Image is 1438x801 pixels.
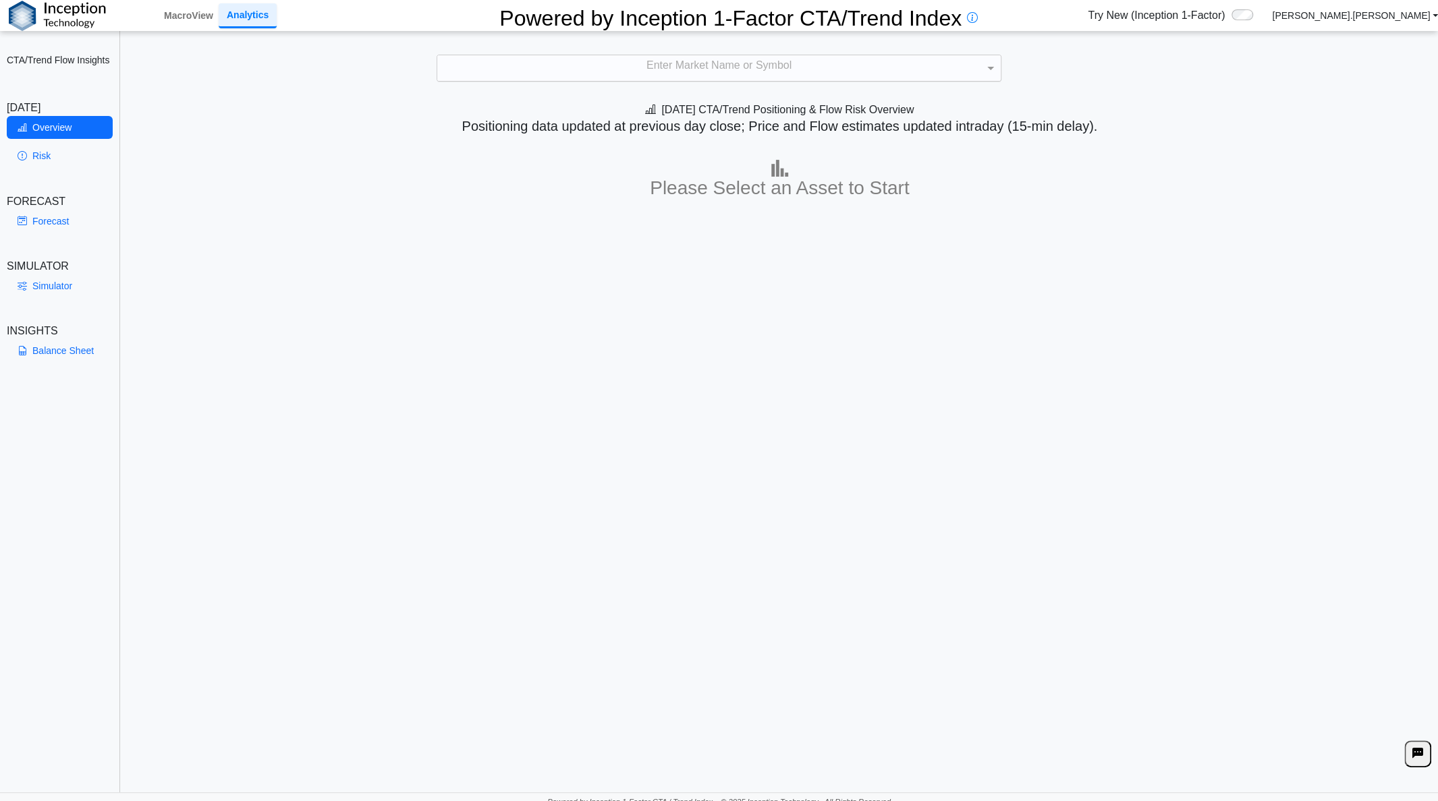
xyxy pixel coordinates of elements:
h5: Positioning data updated at previous day close; Price and Flow estimates updated intraday (15-min... [128,118,1431,134]
a: Forecast [7,210,113,233]
h2: CTA/Trend Flow Insights [7,54,113,66]
a: Simulator [7,274,113,297]
div: Enter Market Name or Symbol [437,55,1000,81]
div: [DATE] [7,100,113,116]
span: [DATE] CTA/Trend Positioning & Flow Risk Overview [645,104,914,115]
img: logo%20black.png [9,1,106,31]
a: Overview [7,116,113,139]
a: MacroView [159,4,219,27]
a: Balance Sheet [7,339,113,362]
a: Analytics [219,3,277,28]
a: Risk [7,144,113,167]
img: bar-chart.png [771,160,788,177]
div: FORECAST [7,194,113,210]
span: Try New (Inception 1-Factor) [1088,7,1225,24]
div: INSIGHTS [7,323,113,339]
a: [PERSON_NAME].[PERSON_NAME] [1272,9,1438,22]
h3: Please Select an Asset to Start [125,177,1435,200]
div: SIMULATOR [7,258,113,274]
